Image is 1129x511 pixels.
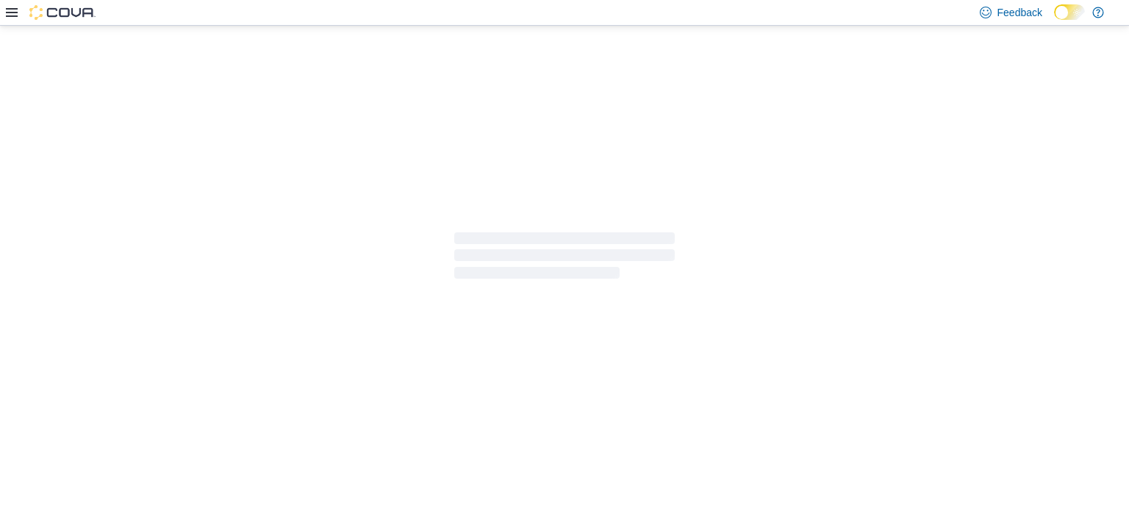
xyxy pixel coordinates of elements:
span: Feedback [997,5,1042,20]
span: Loading [454,235,675,282]
input: Dark Mode [1054,4,1085,20]
img: Cova [29,5,96,20]
span: Dark Mode [1054,20,1055,21]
